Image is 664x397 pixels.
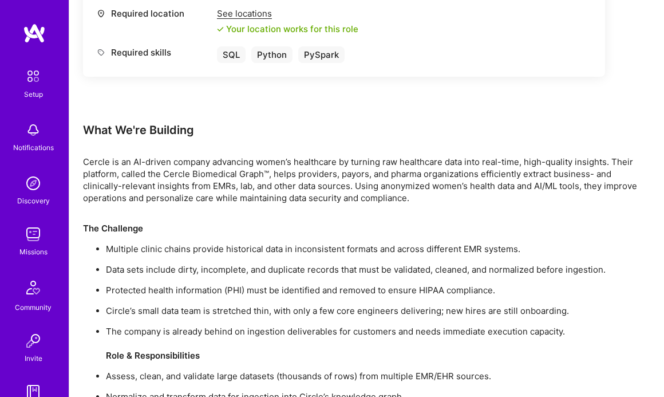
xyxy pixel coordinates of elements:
[21,64,45,88] img: setup
[106,284,650,296] p: Protected health information (PHI) must be identified and removed to ensure HIPAA compliance.
[83,123,650,137] div: What We're Building
[106,243,650,255] p: Multiple clinic chains provide historical data in inconsistent formats and across different EMR s...
[83,223,143,234] strong: The Challenge
[19,246,48,258] div: Missions
[22,172,45,195] img: discovery
[97,46,211,58] div: Required skills
[106,264,650,276] p: Data sets include dirty, incomplete, and duplicate records that must be validated, cleaned, and n...
[97,9,105,18] i: icon Location
[97,48,105,57] i: icon Tag
[298,46,345,63] div: PySpark
[19,274,47,301] img: Community
[106,325,650,361] p: The company is already behind on ingestion deliverables for customers and needs immediate executi...
[22,119,45,141] img: bell
[15,301,52,313] div: Community
[24,88,43,100] div: Setup
[17,195,50,207] div: Discovery
[97,7,211,19] div: Required location
[217,26,224,33] i: icon Check
[22,223,45,246] img: teamwork
[217,23,358,35] div: Your location works for this role
[83,156,650,204] p: Cercle is an AI-driven company advancing women’s healthcare by turning raw healthcare data into r...
[217,46,246,63] div: SQL
[13,141,54,154] div: Notifications
[25,352,42,364] div: Invite
[217,7,358,19] div: See locations
[106,350,200,361] strong: Role & Responsibilities
[251,46,293,63] div: Python
[106,305,650,317] p: Circle’s small data team is stretched thin, with only a few core engineers delivering; new hires ...
[106,370,650,382] p: Assess, clean, and validate large datasets (thousands of rows) from multiple EMR/EHR sources.
[23,23,46,44] img: logo
[22,329,45,352] img: Invite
